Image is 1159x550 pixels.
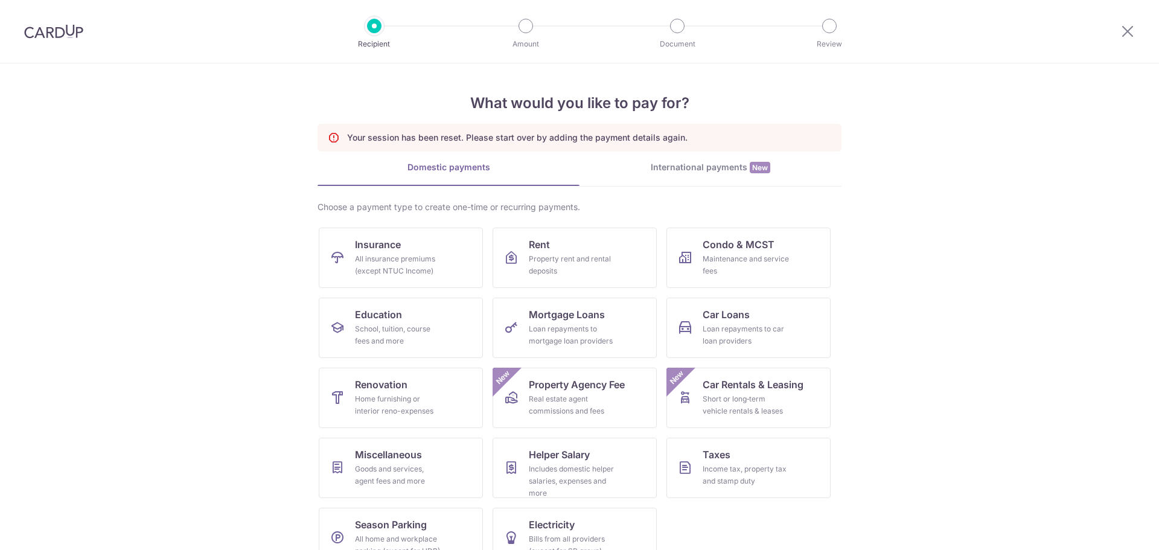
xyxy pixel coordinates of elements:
a: Car LoansLoan repayments to car loan providers [666,298,831,358]
a: TaxesIncome tax, property tax and stamp duty [666,438,831,498]
div: School, tuition, course fees and more [355,323,442,347]
span: New [750,162,770,173]
iframe: Opens a widget where you can find more information [1082,514,1147,544]
span: Helper Salary [529,447,590,462]
p: Your session has been reset. Please start over by adding the payment details again. [347,132,688,144]
a: Property Agency FeeReal estate agent commissions and feesNew [493,368,657,428]
div: International payments [579,161,841,174]
span: Condo & MCST [703,237,774,252]
div: Home furnishing or interior reno-expenses [355,393,442,417]
div: Choose a payment type to create one-time or recurring payments. [318,201,841,213]
a: Car Rentals & LeasingShort or long‑term vehicle rentals & leasesNew [666,368,831,428]
a: MiscellaneousGoods and services, agent fees and more [319,438,483,498]
div: Loan repayments to car loan providers [703,323,790,347]
span: Taxes [703,447,730,462]
a: Helper SalaryIncludes domestic helper salaries, expenses and more [493,438,657,498]
span: New [667,368,687,388]
span: Education [355,307,402,322]
a: Condo & MCSTMaintenance and service fees [666,228,831,288]
a: InsuranceAll insurance premiums (except NTUC Income) [319,228,483,288]
span: Property Agency Fee [529,377,625,392]
span: Season Parking [355,517,427,532]
p: Document [633,38,722,50]
div: All insurance premiums (except NTUC Income) [355,253,442,277]
div: Goods and services, agent fees and more [355,463,442,487]
div: Real estate agent commissions and fees [529,393,616,417]
p: Review [785,38,874,50]
div: Short or long‑term vehicle rentals & leases [703,393,790,417]
h4: What would you like to pay for? [318,92,841,114]
div: Includes domestic helper salaries, expenses and more [529,463,616,499]
span: Car Loans [703,307,750,322]
p: Amount [481,38,570,50]
span: Rent [529,237,550,252]
span: Mortgage Loans [529,307,605,322]
span: Insurance [355,237,401,252]
p: Recipient [330,38,419,50]
a: Mortgage LoansLoan repayments to mortgage loan providers [493,298,657,358]
span: Electricity [529,517,575,532]
span: Miscellaneous [355,447,422,462]
div: Domestic payments [318,161,579,173]
div: Property rent and rental deposits [529,253,616,277]
span: Renovation [355,377,407,392]
div: Loan repayments to mortgage loan providers [529,323,616,347]
div: Income tax, property tax and stamp duty [703,463,790,487]
a: RentProperty rent and rental deposits [493,228,657,288]
a: RenovationHome furnishing or interior reno-expenses [319,368,483,428]
div: Maintenance and service fees [703,253,790,277]
span: Car Rentals & Leasing [703,377,803,392]
span: New [493,368,513,388]
a: EducationSchool, tuition, course fees and more [319,298,483,358]
img: CardUp [24,24,83,39]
